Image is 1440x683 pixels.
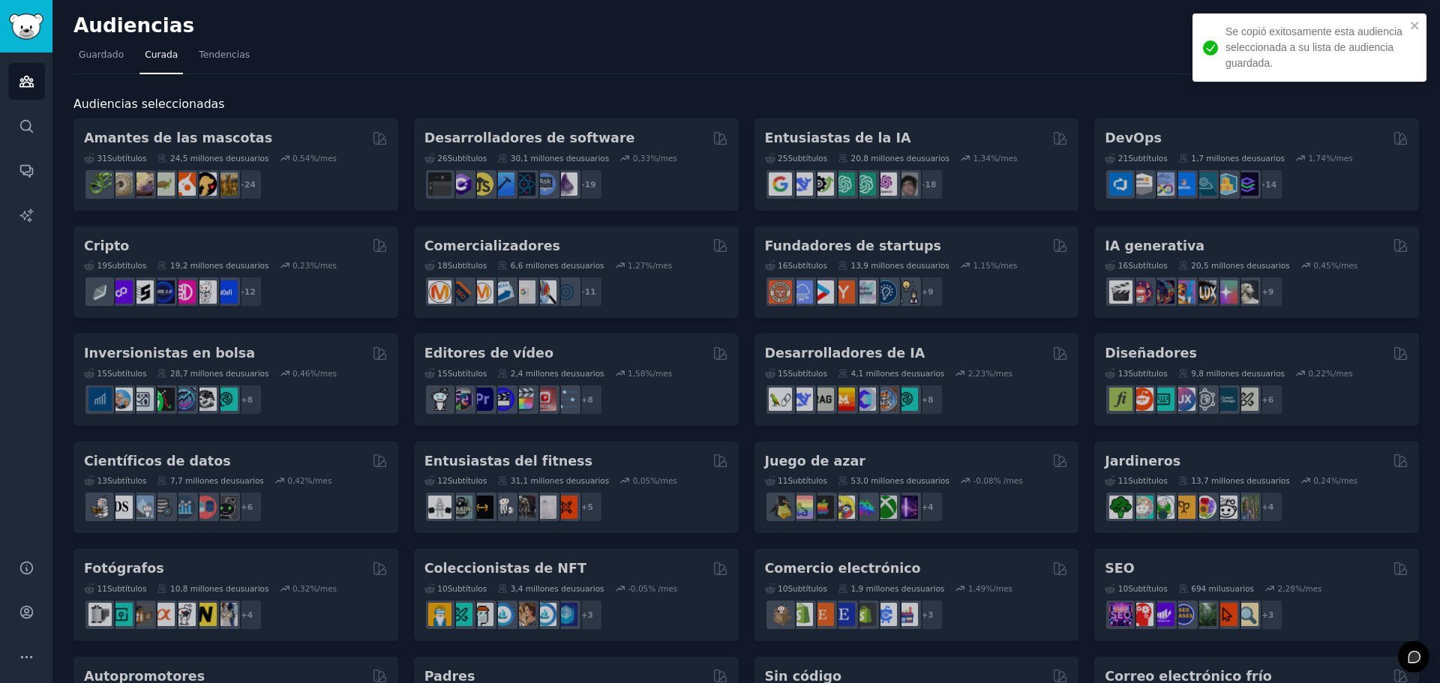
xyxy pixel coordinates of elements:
a: Tendencias [193,43,255,74]
font: Guardado [79,49,124,60]
font: Tendencias [199,49,250,60]
img: Logotipo de GummySearch [9,13,43,40]
button: cerca [1410,19,1420,31]
font: Audiencias [73,14,194,37]
font: Curada [145,49,178,60]
a: Guardado [73,43,129,74]
font: Se copió exitosamente esta audiencia seleccionada a su lista de audiencia guardada. [1225,25,1402,69]
font: Audiencias seleccionadas [73,97,224,111]
a: Curada [139,43,183,74]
